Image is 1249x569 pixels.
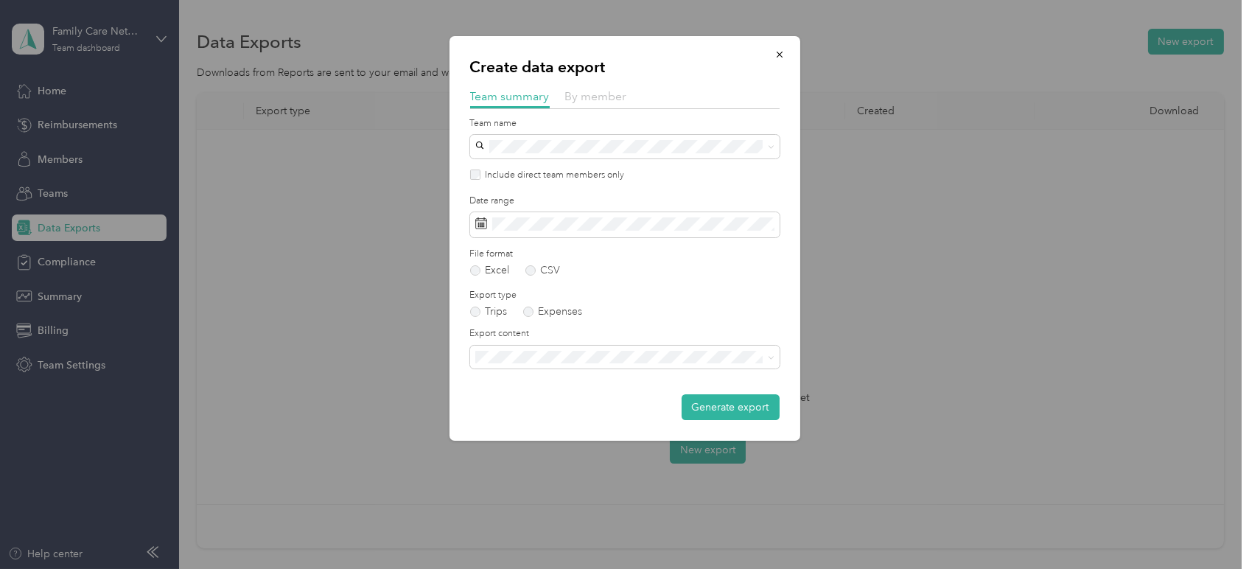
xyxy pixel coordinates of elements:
[565,89,627,103] span: By member
[470,89,550,103] span: Team summary
[470,248,780,261] label: File format
[470,265,510,276] label: Excel
[1166,486,1249,569] iframe: Everlance-gr Chat Button Frame
[470,57,780,77] p: Create data export
[525,265,561,276] label: CSV
[682,394,780,420] button: Generate export
[470,195,780,208] label: Date range
[470,117,780,130] label: Team name
[470,327,780,341] label: Export content
[523,307,583,317] label: Expenses
[470,289,780,302] label: Export type
[470,307,508,317] label: Trips
[480,169,625,182] label: Include direct team members only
